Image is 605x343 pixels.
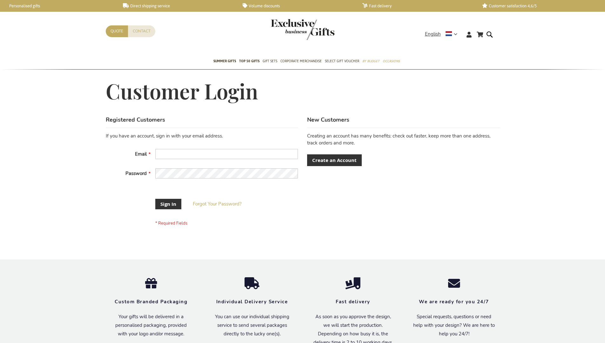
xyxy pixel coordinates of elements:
[312,157,357,164] span: Create an Account
[243,3,352,9] a: Volume discounts
[125,170,147,177] span: Password
[155,199,181,209] button: Sign In
[123,3,232,9] a: Direct shipping service
[263,54,277,70] a: Gift Sets
[106,25,128,37] a: Quote
[325,58,359,64] span: Select Gift Voucher
[307,116,349,124] strong: New Customers
[280,54,322,70] a: Corporate Merchandise
[115,299,187,305] strong: Custom Branded Packaging
[362,58,380,64] span: By Budget
[271,19,303,40] a: store logo
[383,58,400,64] span: Occasions
[211,313,293,338] p: You can use our individual shipping service to send several packages directly to the lucky one(s).
[362,3,472,9] a: Fast delivery
[155,149,298,159] input: Email
[239,58,259,64] span: TOP 50 Gifts
[271,19,334,40] img: Exclusive Business gifts logo
[263,58,277,64] span: Gift Sets
[213,58,236,64] span: Summer Gifts
[128,25,155,37] a: Contact
[106,133,298,139] div: If you have an account, sign in with your email address.
[193,201,242,207] a: Forgot Your Password?
[106,77,258,104] span: Customer Login
[413,313,495,338] p: Special requests, questions or need help with your design? We are here to help you 24/7!
[106,116,165,124] strong: Registered Customers
[419,299,489,305] strong: We are ready for you 24/7
[239,54,259,70] a: TOP 50 Gifts
[280,58,322,64] span: Corporate Merchandise
[110,313,192,338] p: Your gifts will be delivered in a personalised packaging, provided with your logo and/or message.
[383,54,400,70] a: Occasions
[307,133,499,146] p: Creating an account has many benefits: check out faster, keep more than one address, track orders...
[425,30,441,38] span: English
[213,54,236,70] a: Summer Gifts
[216,299,288,305] strong: Individual Delivery Service
[482,3,592,9] a: Customer satisfaction 4,6/5
[307,154,362,166] a: Create an Account
[325,54,359,70] a: Select Gift Voucher
[336,299,370,305] strong: Fast delivery
[160,201,176,207] span: Sign In
[362,54,380,70] a: By Budget
[135,151,147,157] span: Email
[3,3,113,9] a: Personalised gifts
